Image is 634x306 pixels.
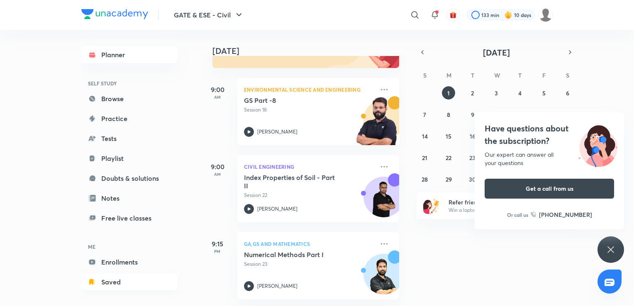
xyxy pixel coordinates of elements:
[201,95,234,100] p: AM
[469,154,475,162] abbr: September 23, 2025
[81,190,178,206] a: Notes
[257,128,297,136] p: [PERSON_NAME]
[364,258,404,298] img: Avatar
[495,89,498,97] abbr: September 3, 2025
[539,210,592,219] h6: [PHONE_NUMBER]
[201,249,234,254] p: PM
[469,175,476,183] abbr: September 30, 2025
[418,108,432,121] button: September 7, 2025
[493,111,499,119] abbr: September 10, 2025
[81,150,178,167] a: Playlist
[446,132,451,140] abbr: September 15, 2025
[531,210,592,219] a: [PHONE_NUMBER]
[423,111,426,119] abbr: September 7, 2025
[572,122,624,167] img: ttu_illustration_new.svg
[244,250,347,259] h5: Numerical Methods Part I
[244,260,374,268] p: Session 23
[471,89,474,97] abbr: September 2, 2025
[561,86,574,100] button: September 6, 2025
[442,108,455,121] button: September 8, 2025
[447,111,450,119] abbr: September 8, 2025
[169,7,249,23] button: GATE & ESE - Civil
[446,8,460,22] button: avatar
[442,129,455,143] button: September 15, 2025
[201,239,234,249] h5: 9:15
[81,76,178,90] h6: SELF STUDY
[507,211,528,219] p: Or call us
[517,111,522,119] abbr: September 11, 2025
[422,175,428,183] abbr: September 28, 2025
[244,239,374,249] p: GA,GS and Mathematics
[449,11,457,19] img: avatar
[201,85,234,95] h5: 9:00
[513,108,527,121] button: September 11, 2025
[81,210,178,226] a: Free live classes
[541,111,546,119] abbr: September 12, 2025
[449,198,551,206] h6: Refer friends
[244,162,374,172] p: Civil Engineering
[81,130,178,147] a: Tests
[212,46,407,56] h4: [DATE]
[81,90,178,107] a: Browse
[490,86,503,100] button: September 3, 2025
[81,110,178,127] a: Practice
[81,274,178,290] a: Saved
[446,71,451,79] abbr: Monday
[81,46,178,63] a: Planner
[466,172,479,186] button: September 30, 2025
[485,122,614,147] h4: Have questions about the subscription?
[257,205,297,213] p: [PERSON_NAME]
[561,108,574,121] button: September 13, 2025
[422,154,427,162] abbr: September 21, 2025
[81,254,178,270] a: Enrollments
[542,89,546,97] abbr: September 5, 2025
[466,108,479,121] button: September 9, 2025
[201,172,234,177] p: AM
[466,151,479,164] button: September 23, 2025
[449,206,551,214] p: Win a laptop, vouchers & more
[485,151,614,167] div: Our expert can answer all your questions
[201,162,234,172] h5: 9:00
[446,154,451,162] abbr: September 22, 2025
[81,240,178,254] h6: ME
[428,46,564,58] button: [DATE]
[485,179,614,199] button: Get a call from us
[244,96,347,104] h5: GS Part -8
[446,175,452,183] abbr: September 29, 2025
[466,129,479,143] button: September 16, 2025
[364,181,404,221] img: Avatar
[494,71,500,79] abbr: Wednesday
[470,132,475,140] abbr: September 16, 2025
[423,71,427,79] abbr: Sunday
[354,96,399,153] img: unacademy
[513,86,527,100] button: September 4, 2025
[244,106,374,114] p: Session 18
[471,71,474,79] abbr: Tuesday
[542,71,546,79] abbr: Friday
[483,47,510,58] span: [DATE]
[471,111,474,119] abbr: September 9, 2025
[442,151,455,164] button: September 22, 2025
[504,11,512,19] img: streak
[466,86,479,100] button: September 2, 2025
[244,173,347,190] h5: Index Properties of Soil - Part II
[442,172,455,186] button: September 29, 2025
[418,172,432,186] button: September 28, 2025
[518,71,522,79] abbr: Thursday
[418,151,432,164] button: September 21, 2025
[518,89,522,97] abbr: September 4, 2025
[537,108,551,121] button: September 12, 2025
[490,108,503,121] button: September 10, 2025
[566,89,569,97] abbr: September 6, 2025
[423,197,440,214] img: referral
[447,89,450,97] abbr: September 1, 2025
[418,129,432,143] button: September 14, 2025
[566,71,569,79] abbr: Saturday
[422,132,428,140] abbr: September 14, 2025
[537,86,551,100] button: September 5, 2025
[81,9,148,21] a: Company Logo
[442,86,455,100] button: September 1, 2025
[244,192,374,199] p: Session 22
[81,9,148,19] img: Company Logo
[565,111,571,119] abbr: September 13, 2025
